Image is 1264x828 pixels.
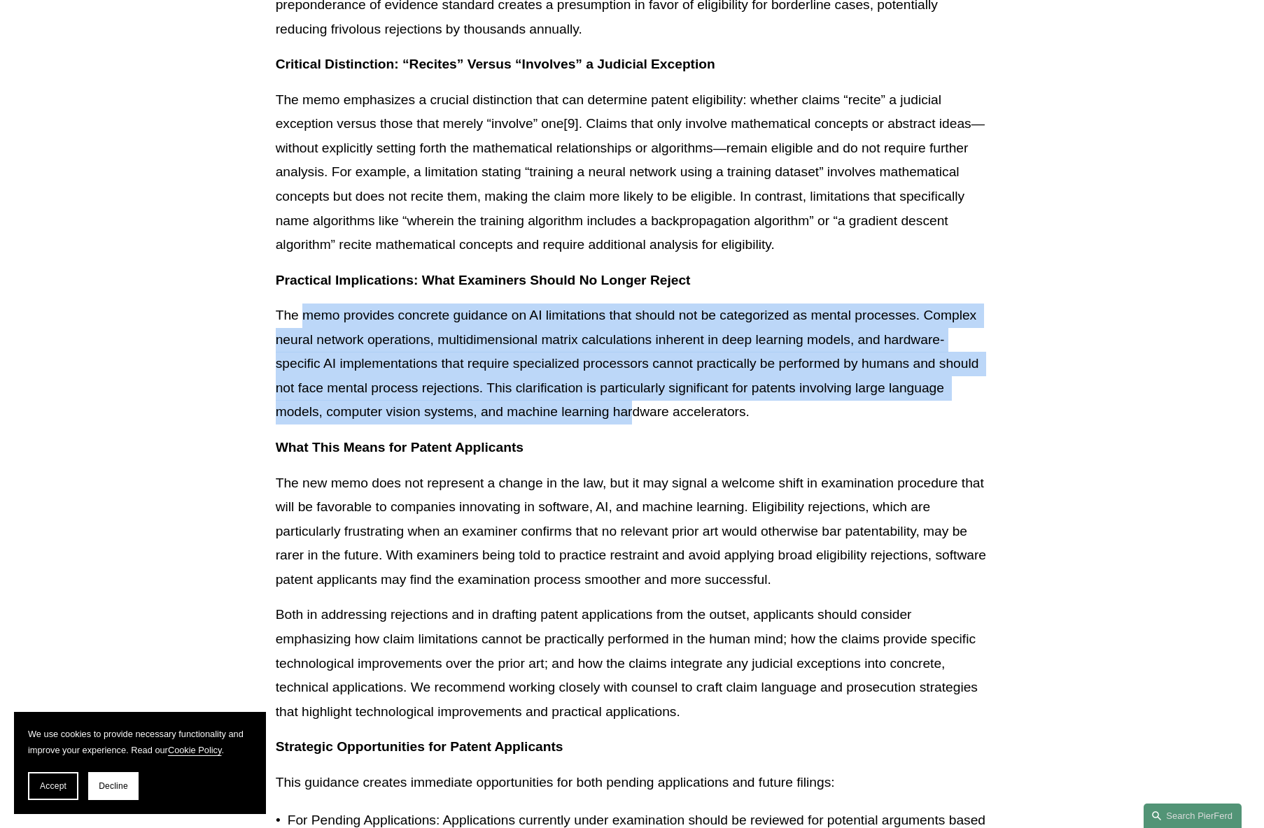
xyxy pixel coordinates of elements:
[168,745,222,755] a: Cookie Policy
[276,603,989,724] p: Both in addressing rejections and in drafting patent applications from the outset, applicants sho...
[276,57,715,71] strong: Critical Distinction: “Recites” Versus “Involves” a Judicial Exception
[276,440,524,455] strong: What This Means for Patent Applicants
[276,304,989,424] p: The memo provides concrete guidance on AI limitations that should not be categorized as mental pr...
[1144,804,1242,828] a: Search this site
[40,781,66,791] span: Accept
[28,726,252,758] p: We use cookies to provide necessary functionality and improve your experience. Read our .
[14,712,266,814] section: Cookie banner
[88,772,139,800] button: Decline
[276,739,563,754] strong: Strategic Opportunities for Patent Applicants
[99,781,128,791] span: Decline
[276,88,989,257] p: The memo emphasizes a crucial distinction that can determine patent eligibility: whether claims “...
[276,471,989,592] p: The new memo does not represent a change in the law, but it may signal a welcome shift in examina...
[276,771,989,795] p: This guidance creates immediate opportunities for both pending applications and future filings:
[276,273,691,287] strong: Practical Implications: What Examiners Should No Longer Reject
[28,772,78,800] button: Accept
